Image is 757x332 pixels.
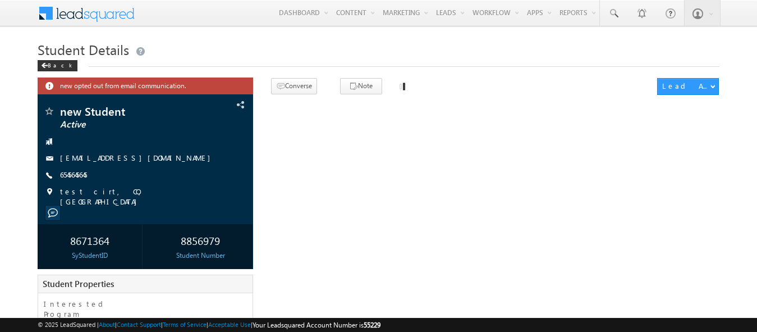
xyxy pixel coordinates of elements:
button: Note [340,78,382,94]
img: search-leads-loading.gif [396,79,405,94]
div: 8671364 [40,230,139,251]
a: Contact Support [117,321,161,328]
div: Lead Actions [662,81,710,91]
a: Acceptable Use [208,321,251,328]
span: Student Properties [43,278,114,289]
a: 6545645645 [60,170,87,179]
span: 55229 [364,321,380,329]
span: Student Details [38,40,129,58]
div: SyStudentID [40,251,139,261]
a: About [99,321,115,328]
div: 8856979 [151,230,250,251]
span: new opted out from email communication. [60,80,223,90]
label: Interested Program [44,299,116,319]
div: Student Number [151,251,250,261]
span: Your Leadsquared Account Number is [253,321,380,329]
span: © 2025 LeadSquared | | | | | [38,320,380,330]
span: [EMAIL_ADDRESS][DOMAIN_NAME] [60,153,216,164]
button: Converse [271,78,317,94]
div: Back [38,60,77,71]
span: Active [60,119,193,130]
a: Back [38,60,83,69]
button: Lead Actions [657,78,719,95]
span: new Student [60,106,193,117]
a: Terms of Service [163,321,207,328]
span: test cirt, CO, [GEOGRAPHIC_DATA] [60,187,233,207]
